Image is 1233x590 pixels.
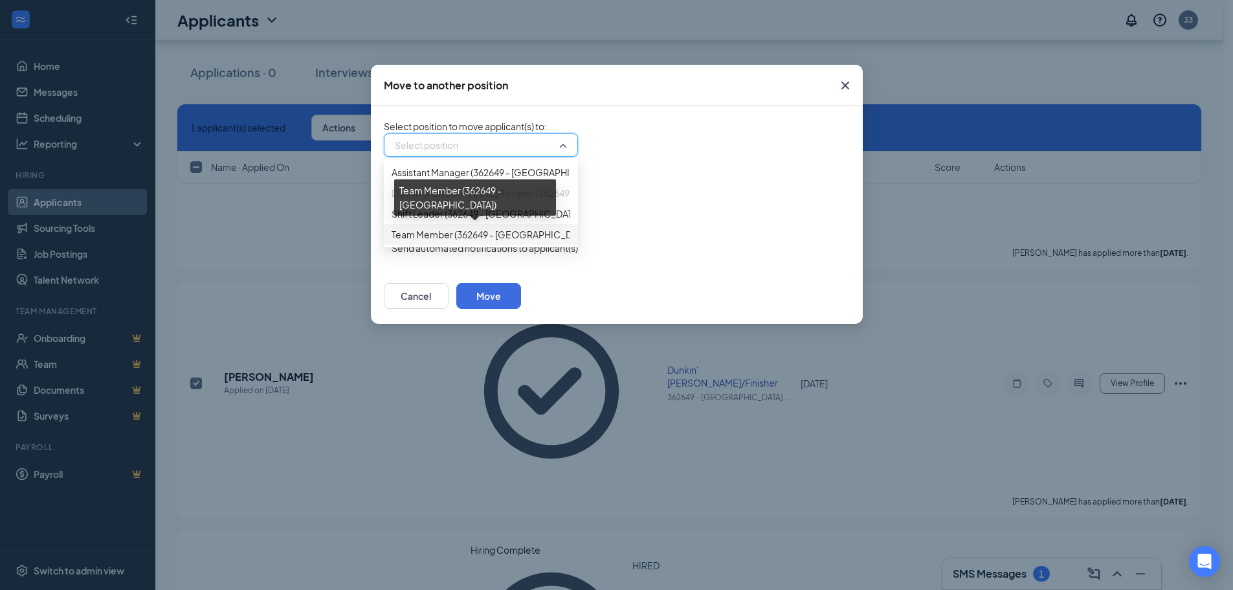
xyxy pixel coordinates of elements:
[838,78,853,93] svg: Cross
[392,242,578,254] span: Send automated notifications to applicant(s)
[1189,546,1220,577] div: Open Intercom Messenger
[384,120,547,132] span: Select position to move applicant(s) to :
[392,227,592,242] span: Team Member (362649 - [GEOGRAPHIC_DATA])
[392,186,674,200] span: Dunkin' [PERSON_NAME]/Finisher (362649 - [GEOGRAPHIC_DATA])
[392,207,583,221] span: Shift Leader (362649 - [GEOGRAPHIC_DATA])
[394,179,556,216] div: Team Member (362649 - [GEOGRAPHIC_DATA])
[384,283,449,309] button: Cancel
[828,65,863,106] button: Close
[392,165,608,179] span: Assistant Manager (362649 - [GEOGRAPHIC_DATA])
[384,78,508,93] div: Move to another position
[456,283,521,309] button: Move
